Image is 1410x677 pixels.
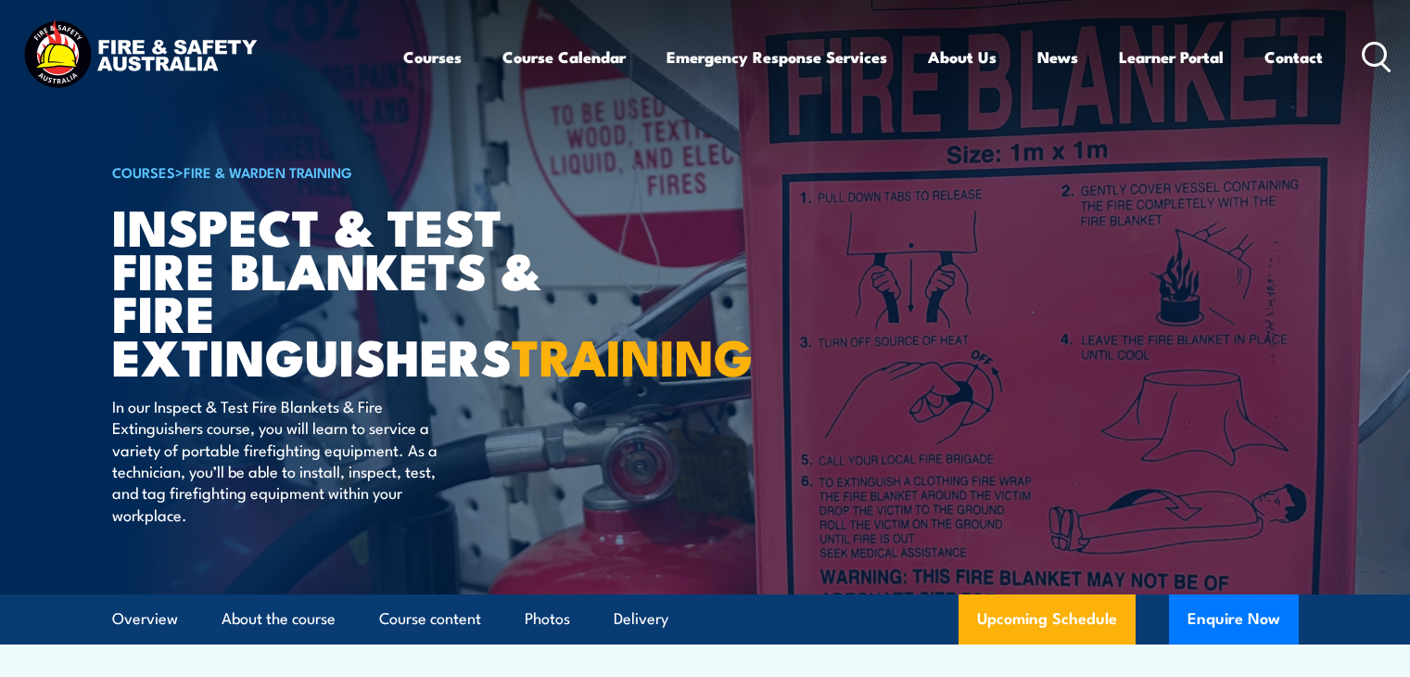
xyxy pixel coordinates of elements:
a: Photos [525,594,570,644]
a: Courses [403,32,462,82]
a: News [1037,32,1078,82]
a: Fire & Warden Training [184,161,352,182]
a: Course Calendar [502,32,626,82]
a: Emergency Response Services [667,32,887,82]
a: About Us [928,32,997,82]
h6: > [112,160,570,183]
a: About the course [222,594,336,644]
button: Enquire Now [1169,594,1299,645]
h1: Inspect & Test Fire Blankets & Fire Extinguishers [112,204,570,377]
a: Delivery [614,594,668,644]
a: Contact [1264,32,1323,82]
strong: TRAINING [512,316,753,393]
a: Learner Portal [1119,32,1224,82]
a: Upcoming Schedule [959,594,1136,645]
a: Overview [112,594,178,644]
p: In our Inspect & Test Fire Blankets & Fire Extinguishers course, you will learn to service a vari... [112,395,451,525]
a: Course content [379,594,481,644]
a: COURSES [112,161,175,182]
